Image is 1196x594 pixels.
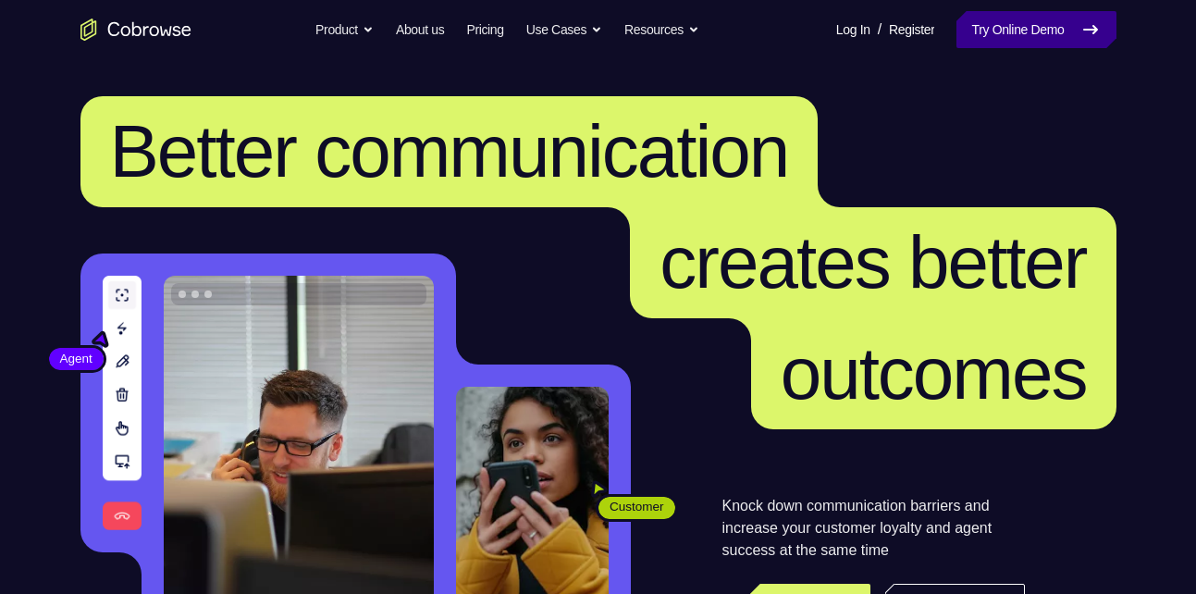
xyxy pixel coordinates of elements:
[660,221,1086,303] span: creates better
[889,11,934,48] a: Register
[836,11,870,48] a: Log In
[396,11,444,48] a: About us
[315,11,374,48] button: Product
[624,11,699,48] button: Resources
[878,19,882,41] span: /
[110,110,789,192] span: Better communication
[722,495,1025,562] p: Knock down communication barriers and increase your customer loyalty and agent success at the sam...
[956,11,1116,48] a: Try Online Demo
[781,332,1087,415] span: outcomes
[526,11,602,48] button: Use Cases
[466,11,503,48] a: Pricing
[80,19,191,41] a: Go to the home page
